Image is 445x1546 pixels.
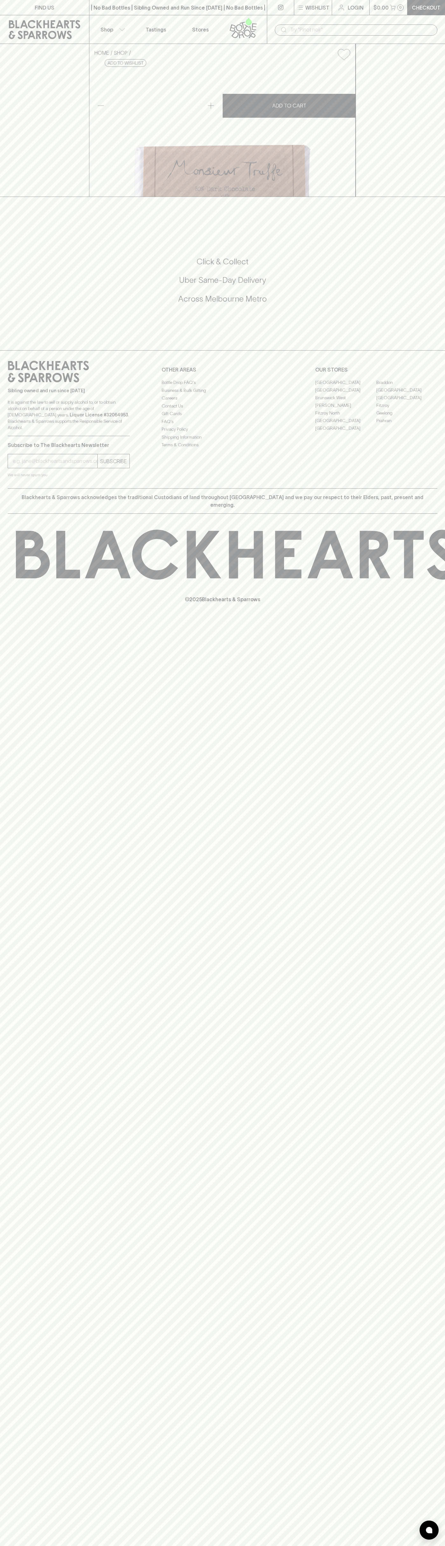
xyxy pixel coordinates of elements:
[8,441,130,449] p: Subscribe to The Blackhearts Newsletter
[290,25,432,35] input: Try "Pinot noir"
[315,424,376,432] a: [GEOGRAPHIC_DATA]
[8,256,437,267] h5: Click & Collect
[94,50,109,56] a: HOME
[162,394,284,402] a: Careers
[105,59,146,67] button: Add to wishlist
[8,387,130,394] p: Sibling owned and run since [DATE]
[376,401,437,409] a: Fitzroy
[305,4,330,11] p: Wishlist
[146,26,166,33] p: Tastings
[192,26,209,33] p: Stores
[315,401,376,409] a: [PERSON_NAME]
[134,15,178,44] a: Tastings
[335,46,353,63] button: Add to wishlist
[426,1527,432,1533] img: bubble-icon
[272,102,306,109] p: ADD TO CART
[315,386,376,394] a: [GEOGRAPHIC_DATA]
[89,65,355,197] img: 3440.png
[373,4,389,11] p: $0.00
[315,366,437,373] p: OUR STORES
[315,394,376,401] a: Brunswick West
[162,410,284,418] a: Gift Cards
[35,4,54,11] p: FIND US
[348,4,364,11] p: Login
[70,412,128,417] strong: Liquor License #32064953
[98,454,129,468] button: SUBSCRIBE
[8,294,437,304] h5: Across Melbourne Metro
[114,50,128,56] a: SHOP
[376,379,437,386] a: Braddon
[89,15,134,44] button: Shop
[162,379,284,386] a: Bottle Drop FAQ's
[162,366,284,373] p: OTHER AREAS
[12,493,433,509] p: Blackhearts & Sparrows acknowledges the traditional Custodians of land throughout [GEOGRAPHIC_DAT...
[8,472,130,478] p: We will never spam you
[162,418,284,425] a: FAQ's
[162,402,284,410] a: Contact Us
[162,426,284,433] a: Privacy Policy
[376,394,437,401] a: [GEOGRAPHIC_DATA]
[101,26,113,33] p: Shop
[8,231,437,338] div: Call to action block
[376,386,437,394] a: [GEOGRAPHIC_DATA]
[8,399,130,431] p: It is against the law to sell or supply alcohol to, or to obtain alcohol on behalf of a person un...
[162,433,284,441] a: Shipping Information
[13,456,97,466] input: e.g. jane@blackheartsandsparrows.com.au
[315,379,376,386] a: [GEOGRAPHIC_DATA]
[162,441,284,449] a: Terms & Conditions
[223,94,356,118] button: ADD TO CART
[162,386,284,394] a: Business & Bulk Gifting
[100,457,127,465] p: SUBSCRIBE
[399,6,402,9] p: 0
[315,409,376,417] a: Fitzroy North
[376,409,437,417] a: Geelong
[376,417,437,424] a: Prahran
[8,275,437,285] h5: Uber Same-Day Delivery
[178,15,223,44] a: Stores
[412,4,441,11] p: Checkout
[315,417,376,424] a: [GEOGRAPHIC_DATA]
